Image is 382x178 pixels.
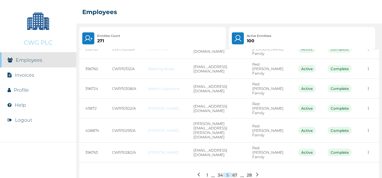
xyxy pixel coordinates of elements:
div: Active [298,85,316,92]
img: RelianceHMO's Logo [6,163,70,172]
button: more [364,104,373,113]
td: CWP/10282/A [106,143,142,162]
td: Red [PERSON_NAME] Family [246,143,292,162]
button: 1 [207,173,208,177]
div: Complete [328,85,352,92]
div: Active [298,149,316,156]
td: CWP/10308/A [106,79,142,99]
div: Complete [328,127,352,134]
div: Active [298,127,316,134]
div: Active [298,105,316,112]
div: Complete [328,149,352,156]
p: 271 [97,38,120,43]
td: CWP/10293/A [106,118,142,143]
a: Employees [16,57,42,63]
p: Active Enrollees [247,34,271,38]
button: 7 [235,173,237,177]
img: UserPlus.219544f25cf47e120833d8d8fc4c9831.svg [84,34,92,43]
a: [PERSON_NAME] [148,150,182,155]
td: CWP/10312/A [106,59,142,79]
td: Red [PERSON_NAME] Family [246,59,292,79]
button: more [364,126,373,135]
td: Red [PERSON_NAME] Family [246,79,292,99]
button: 5 [223,173,232,177]
a: Invoices [15,72,34,78]
button: more [364,64,373,73]
td: 396724 [79,79,106,99]
div: Active [298,65,316,73]
td: [PERSON_NAME][EMAIL_ADDRESS][PERSON_NAME][DOMAIN_NAME] [187,118,246,143]
button: more [364,84,373,93]
td: CWP/10302/A [106,99,142,118]
p: Enrollee Count [97,34,120,38]
td: [EMAIL_ADDRESS][DOMAIN_NAME] [187,99,246,118]
td: [EMAIL_ADDRESS][DOMAIN_NAME] [187,79,246,99]
div: Complete [328,105,352,112]
a: Kelechi Ugwuona [148,86,182,91]
button: Logout [15,117,32,123]
button: 3 [218,173,220,177]
td: 408874 [79,118,106,143]
a: Blessing Akaya [148,67,182,71]
a: Help [15,102,26,108]
td: 411872 [79,99,106,118]
button: 6 [232,173,235,177]
td: [EMAIL_ADDRESS][DOMAIN_NAME] [187,143,246,162]
img: Company [23,6,53,36]
a: Profile [14,87,29,93]
h2: Employees [82,8,117,16]
p: 100 [247,38,271,43]
a: [PERSON_NAME] [148,106,182,111]
td: Red [PERSON_NAME] Family [246,118,292,143]
td: 396763 [79,143,106,162]
button: 28 [247,173,252,177]
td: 396760 [79,59,106,79]
p: CWG PLC [24,39,53,46]
button: more [364,148,373,157]
td: [EMAIL_ADDRESS][DOMAIN_NAME] [187,59,246,79]
div: Complete [328,65,352,73]
img: User.4b94733241a7e19f64acd675af8f0752.svg [234,34,242,43]
button: 4 [220,173,223,177]
td: Red [PERSON_NAME] Family [246,99,292,118]
a: [PERSON_NAME] [148,128,182,133]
